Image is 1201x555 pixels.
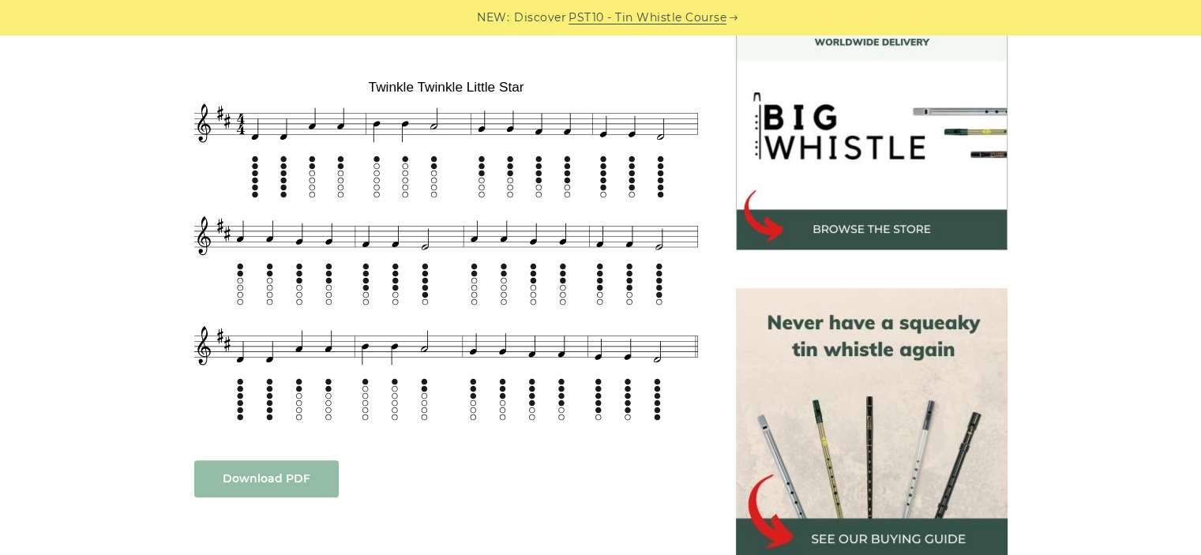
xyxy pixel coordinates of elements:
[194,69,698,428] img: Twinkle Twinkle Little Star Tin Whistle Tab & Sheet Music
[194,460,339,497] a: Download PDF
[569,9,726,27] a: PST10 - Tin Whistle Course
[514,9,566,27] span: Discover
[477,9,509,27] span: NEW:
